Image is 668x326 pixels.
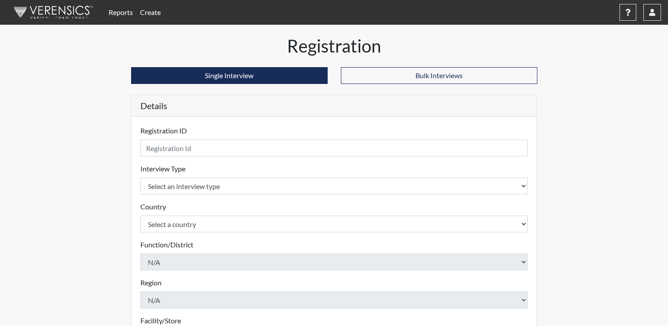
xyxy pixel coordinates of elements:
input: Insert a Registration ID, which needs to be a unique alphanumeric value for each interviewee [140,140,528,156]
a: Reports [105,4,136,21]
label: Registration ID [140,125,187,136]
label: Country [140,201,166,212]
label: Region [140,277,162,288]
label: Function/District [140,239,193,250]
label: Facility/Store [140,315,181,326]
label: Interview Type [140,163,185,174]
a: Create [136,4,164,21]
button: Bulk Interviews [341,67,537,84]
h5: Details [132,95,537,117]
button: Single Interview [131,67,328,84]
h1: Registration [131,35,537,57]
